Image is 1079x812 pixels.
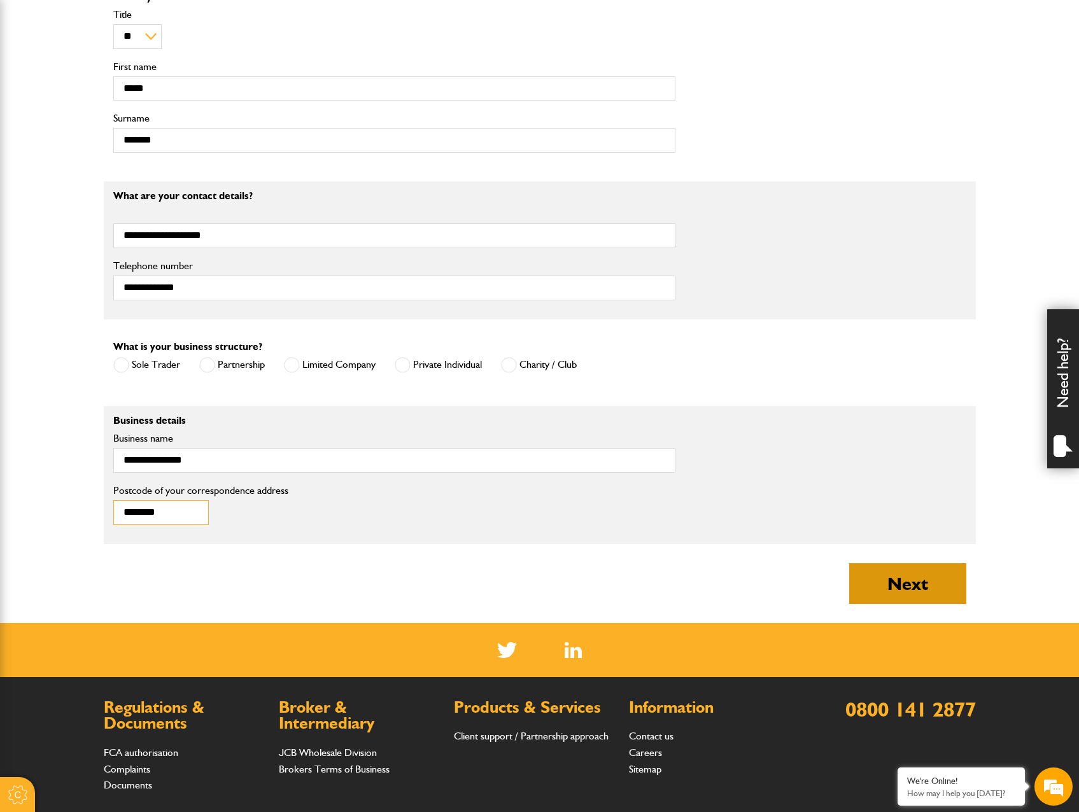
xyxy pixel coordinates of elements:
[395,357,482,373] label: Private Individual
[66,71,214,88] div: Chat with us now
[113,10,675,20] label: Title
[497,642,517,658] img: Twitter
[22,71,53,88] img: d_20077148190_company_1631870298795_20077148190
[17,193,232,221] input: Enter your phone number
[113,433,675,444] label: Business name
[113,113,675,123] label: Surname
[17,118,232,146] input: Enter your last name
[113,342,262,352] label: What is your business structure?
[199,357,265,373] label: Partnership
[104,779,152,791] a: Documents
[17,155,232,183] input: Enter your email address
[113,261,675,271] label: Telephone number
[629,746,662,759] a: Careers
[279,746,377,759] a: JCB Wholesale Division
[629,730,673,742] a: Contact us
[113,416,675,426] p: Business details
[629,763,661,775] a: Sitemap
[565,642,582,658] a: LinkedIn
[113,486,307,496] label: Postcode of your correspondence address
[279,763,390,775] a: Brokers Terms of Business
[113,62,675,72] label: First name
[907,788,1015,798] p: How may I help you today?
[113,191,675,201] p: What are your contact details?
[104,763,150,775] a: Complaints
[501,357,577,373] label: Charity / Club
[284,357,376,373] label: Limited Company
[209,6,239,37] div: Minimize live chat window
[104,699,266,732] h2: Regulations & Documents
[454,699,616,716] h2: Products & Services
[104,746,178,759] a: FCA authorisation
[845,697,976,722] a: 0800 141 2877
[565,642,582,658] img: Linked In
[629,699,791,716] h2: Information
[17,230,232,381] textarea: Type your message and hit 'Enter'
[173,392,231,409] em: Start Chat
[113,357,180,373] label: Sole Trader
[907,776,1015,787] div: We're Online!
[849,563,966,604] button: Next
[279,699,441,732] h2: Broker & Intermediary
[1047,309,1079,468] div: Need help?
[454,730,609,742] a: Client support / Partnership approach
